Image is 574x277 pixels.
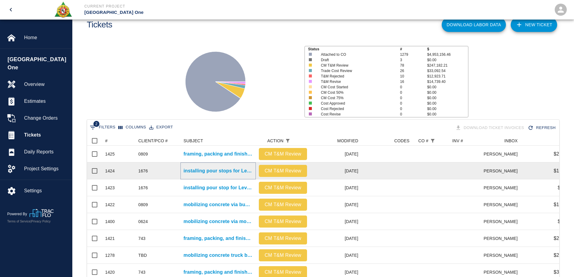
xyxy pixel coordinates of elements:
[427,84,468,90] p: $0.00
[321,79,392,84] p: T&M Revise
[427,63,468,68] p: $247,182.21
[105,136,108,146] div: #
[4,2,18,17] button: open drawer
[427,57,468,63] p: $0.00
[449,136,484,146] div: INV #
[310,146,361,162] div: [DATE]
[400,112,427,117] p: 0
[427,112,468,117] p: $0.00
[337,136,358,146] div: MODIFIED
[24,148,67,156] span: Daily Reports
[88,123,117,132] button: Show filters
[138,168,148,174] div: 1676
[261,167,305,175] p: CM T&M Review
[321,112,392,117] p: Cost Revise
[102,136,135,146] div: #
[183,150,253,158] a: framing, packing and finishing drains on roof L/2 level #3 and drains in [MEDICAL_DATA] bathroom ...
[7,211,30,217] p: Powered By
[400,68,427,74] p: 26
[484,247,521,264] div: [PERSON_NAME]
[394,136,409,146] div: CODES
[437,137,445,145] button: Sort
[400,57,427,63] p: 3
[484,213,521,230] div: [PERSON_NAME]
[310,247,361,264] div: [DATE]
[427,52,468,57] p: $4,953,156.46
[544,248,574,277] iframe: Chat Widget
[105,269,115,275] div: 1420
[31,220,51,223] a: Privacy Policy
[427,74,468,79] p: $12,923.71
[7,220,30,223] a: Terms of Service
[24,115,67,122] span: Change Orders
[428,137,437,145] button: Show filters
[427,106,468,112] p: $0.00
[310,162,361,179] div: [DATE]
[117,123,148,132] button: Select columns
[183,184,253,191] a: installing pour stop for Level #2 East pier on pour M1 wall missing.
[8,55,69,72] span: [GEOGRAPHIC_DATA] One
[361,136,412,146] div: CODES
[310,230,361,247] div: [DATE]
[105,235,115,241] div: 1421
[183,252,253,259] p: mobilizing concrete truck by HH hoist. Discharging concrete into buggies and transporting concret...
[138,202,148,208] div: 0809
[138,252,147,258] div: TBD
[400,106,427,112] p: 0
[30,209,54,217] img: TracFlo
[148,123,174,132] button: Export
[321,106,392,112] p: Cost Rejected
[261,269,305,276] p: CM T&M Review
[261,150,305,158] p: CM T&M Review
[321,101,392,106] p: Cost Approved
[400,63,427,68] p: 78
[511,17,557,32] a: NEW TICKET
[84,9,320,16] p: [GEOGRAPHIC_DATA] One
[183,235,253,242] a: framing, packing, and finishing drains Level #2 East pier bathroom.
[183,136,203,146] div: SUBJECT
[105,202,115,208] div: 1422
[183,269,253,276] p: framing, packing and finishing drains Level #2 East pier bathroom.
[484,162,521,179] div: [PERSON_NAME]
[321,74,392,79] p: T&M Rejected
[105,168,115,174] div: 1424
[418,136,428,146] div: CO #
[427,90,468,95] p: $0.00
[321,63,392,68] p: CM T&M Review
[310,213,361,230] div: [DATE]
[180,136,256,146] div: SUBJECT
[183,218,253,225] a: mobilizing concrete via motor buggy and placing concrete inside infill for Gate #10, #9 and #8 Le...
[261,235,305,242] p: CM T&M Review
[400,74,427,79] p: 10
[428,137,437,145] div: 1 active filter
[526,123,558,133] button: Refresh
[138,269,146,275] div: 743
[310,179,361,196] div: [DATE]
[484,146,521,162] div: [PERSON_NAME]
[138,151,148,157] div: 0809
[526,123,558,133] div: Refresh the list
[138,235,146,241] div: 743
[54,1,72,18] img: Roger & Sons Concrete
[24,34,67,41] span: Home
[400,101,427,106] p: 0
[183,201,253,208] p: mobilizing concrete via buggy to HHL3. Transferring concrete from motor buggy to wheelbarrow due ...
[138,219,148,225] div: 0624
[292,137,300,145] button: Sort
[24,98,67,105] span: Estimates
[321,95,392,101] p: CM Cost 75%
[261,184,305,191] p: CM T&M Review
[135,136,180,146] div: CLIENT/PCO #
[427,101,468,106] p: $0.00
[87,20,112,30] h1: Tickets
[256,136,310,146] div: ACTION
[24,81,67,88] span: Overview
[138,185,148,191] div: 1676
[93,121,99,127] span: 2
[504,136,518,146] div: INBOX
[24,165,67,172] span: Project Settings
[183,167,253,175] a: installing pour stops for Level #3 ticket booth #2 pour 8.1.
